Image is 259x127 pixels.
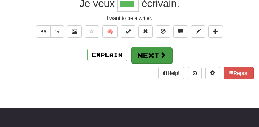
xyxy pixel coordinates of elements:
button: Explain [87,49,127,61]
button: Set this sentence to 100% Mastered (alt+m) [121,25,135,38]
button: Play sentence audio (ctl+space) [36,25,51,38]
div: I want to be a writer. [5,15,254,22]
button: Add to collection (alt+a) [208,25,223,38]
div: Text-to-speech controls [35,25,64,41]
button: Favorite sentence (alt+f) [85,25,99,38]
button: Reset to 0% Mastered (alt+r) [138,25,153,38]
button: 🧠 [102,25,118,38]
button: Show image (alt+x) [67,25,82,38]
button: Next [131,47,172,64]
button: Edit sentence (alt+d) [191,25,205,38]
button: ½ [50,25,64,38]
button: Round history (alt+y) [188,67,202,79]
button: Ignore sentence (alt+i) [156,25,170,38]
button: Report [224,67,254,79]
button: Help! [158,67,184,79]
button: Discuss sentence (alt+u) [173,25,188,38]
